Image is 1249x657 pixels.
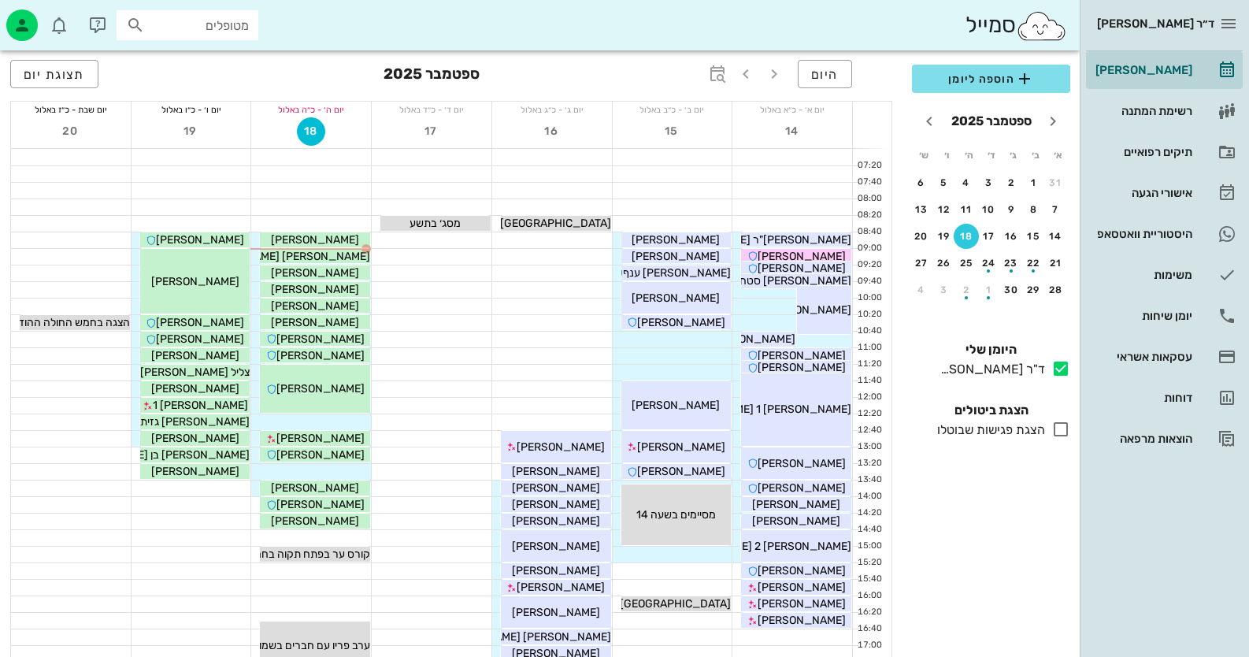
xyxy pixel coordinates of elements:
div: 08:40 [853,225,885,239]
div: 2 [999,177,1024,188]
th: ו׳ [936,142,956,169]
div: 11:20 [853,358,885,371]
span: [GEOGRAPHIC_DATA] [500,217,611,230]
div: 28 [1043,284,1069,295]
span: [PERSON_NAME] [271,266,359,280]
span: 14 [778,124,806,138]
h4: הצגת ביטולים [912,401,1070,420]
a: רשימת המתנה [1086,92,1243,130]
span: [PERSON_NAME] [271,481,359,495]
span: 19 [177,124,206,138]
span: [PERSON_NAME] [PERSON_NAME] [191,250,370,263]
div: 14:40 [853,523,885,536]
button: 13 [909,197,934,222]
div: 16 [999,231,1024,242]
button: 5 [932,170,957,195]
span: [PERSON_NAME] [758,597,846,611]
span: [PERSON_NAME] [151,275,239,288]
button: 6 [909,170,934,195]
span: 20 [57,124,85,138]
button: 14 [778,117,806,146]
span: [PERSON_NAME] [276,432,365,445]
button: 30 [999,277,1024,303]
div: 31 [1043,177,1069,188]
div: 15:20 [853,556,885,570]
a: עסקאות אשראי [1086,338,1243,376]
div: 14:00 [853,490,885,503]
button: 14 [1043,224,1069,249]
div: יום א׳ - כ״א באלול [732,102,852,117]
div: 3 [977,177,1002,188]
div: 07:40 [853,176,885,189]
button: 23 [999,251,1024,276]
span: [PERSON_NAME] סטחוב [731,274,851,288]
span: [PERSON_NAME] [752,498,840,511]
th: ה׳ [958,142,979,169]
button: ספטמבר 2025 [945,106,1038,137]
div: 9 [999,204,1024,215]
span: [PERSON_NAME] [271,283,359,296]
div: 09:20 [853,258,885,272]
th: ב׳ [1025,142,1046,169]
th: ד׳ [980,142,1001,169]
div: 13 [909,204,934,215]
button: 8 [1021,197,1047,222]
div: 09:40 [853,275,885,288]
button: היום [798,60,852,88]
a: [PERSON_NAME] [1086,51,1243,89]
span: [PERSON_NAME] 1 [153,399,248,412]
span: [PERSON_NAME] [758,262,846,275]
span: [PERSON_NAME] [151,349,239,362]
div: 27 [909,258,934,269]
div: יום ג׳ - כ״ג באלול [492,102,612,117]
span: [PERSON_NAME] [632,250,720,263]
span: 15 [658,124,686,138]
button: 4 [909,277,934,303]
button: 24 [977,251,1002,276]
button: 7 [1043,197,1069,222]
div: 8 [1021,204,1047,215]
a: תגמשימות [1086,256,1243,294]
button: 26 [932,251,957,276]
button: 3 [977,170,1002,195]
h4: היומן שלי [912,340,1070,359]
span: [PERSON_NAME] 1 [PERSON_NAME] 2 [657,540,851,553]
div: סמייל [965,9,1067,43]
div: 11:00 [853,341,885,354]
div: 4 [954,177,979,188]
div: 16:40 [853,622,885,636]
div: 2 [954,284,979,295]
div: יומן שיחות [1092,310,1192,322]
button: 4 [954,170,979,195]
span: [PERSON_NAME] [637,316,725,329]
span: [PERSON_NAME] [151,432,239,445]
span: [PERSON_NAME] [276,332,365,346]
span: [PERSON_NAME] ענף [623,266,731,280]
div: ד"ר [PERSON_NAME] [934,360,1045,379]
span: [PERSON_NAME] [512,540,600,553]
span: הוספה ליומן [925,69,1058,88]
button: 28 [1043,277,1069,303]
div: 11 [954,204,979,215]
div: [PERSON_NAME] [1092,64,1192,76]
div: 08:20 [853,209,885,222]
th: א׳ [1048,142,1069,169]
button: 22 [1021,251,1047,276]
div: 5 [932,177,957,188]
span: [PERSON_NAME] [637,465,725,478]
span: [PERSON_NAME] [707,332,795,346]
button: 11 [954,197,979,222]
span: היום [811,67,839,82]
span: [PERSON_NAME] [271,233,359,247]
div: 16:00 [853,589,885,603]
th: ש׳ [914,142,934,169]
a: תגהיסטוריית וואטסאפ [1086,215,1243,253]
button: 25 [954,251,979,276]
span: 18 [298,124,324,138]
img: SmileCloud logo [1016,10,1067,42]
span: [PERSON_NAME] [512,465,600,478]
button: תצוגת יום [10,60,98,88]
span: [PERSON_NAME] [758,581,846,594]
span: [PERSON_NAME] [512,564,600,577]
div: 12:00 [853,391,885,404]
